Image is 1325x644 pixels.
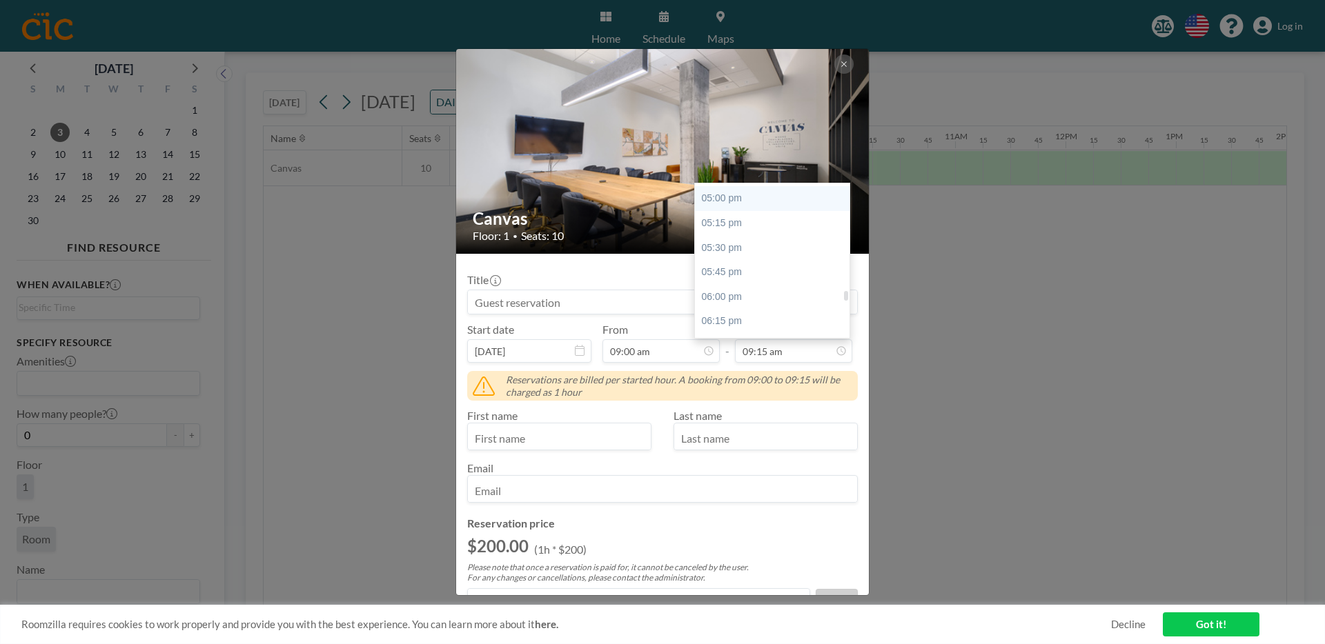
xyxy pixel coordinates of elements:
input: Enter promo code [468,589,809,612]
label: First name [467,409,518,422]
div: 05:45 pm [695,260,857,285]
input: Guest reservation [468,290,857,314]
span: • [513,231,518,241]
span: Reservations are billed per started hour. A booking from 09:00 to 09:15 will be charged as 1 hour [506,374,852,398]
span: - [725,328,729,358]
h2: $200.00 [467,536,529,556]
span: Floor: 1 [473,229,509,243]
label: Start date [467,323,514,336]
div: 05:15 pm [695,211,857,236]
div: 06:00 pm [695,285,857,310]
h4: Reservation price [467,516,858,530]
p: Please note that once a reservation is paid for, it cannot be canceled by the user. For any chang... [467,562,858,583]
img: 537.jpg [456,14,870,290]
div: 06:15 pm [695,309,857,334]
label: Last name [674,409,722,422]
span: Seats: 10 [521,229,564,243]
a: here. [535,618,558,630]
span: Roomzilla requires cookies to work properly and provide you with the best experience. You can lea... [21,618,1111,631]
a: Got it! [1163,612,1259,636]
div: 05:00 pm [695,186,857,211]
p: (1h * $200) [534,543,587,556]
input: Last name [674,426,857,450]
div: 05:30 pm [695,236,857,261]
a: Decline [1111,618,1146,631]
div: 06:30 pm [695,334,857,359]
label: Title [467,273,500,287]
button: APPLY [816,589,858,613]
label: From [602,323,628,336]
label: Email [467,461,493,474]
h2: Canvas [473,208,854,229]
input: First name [468,426,651,450]
input: Email [468,479,857,502]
